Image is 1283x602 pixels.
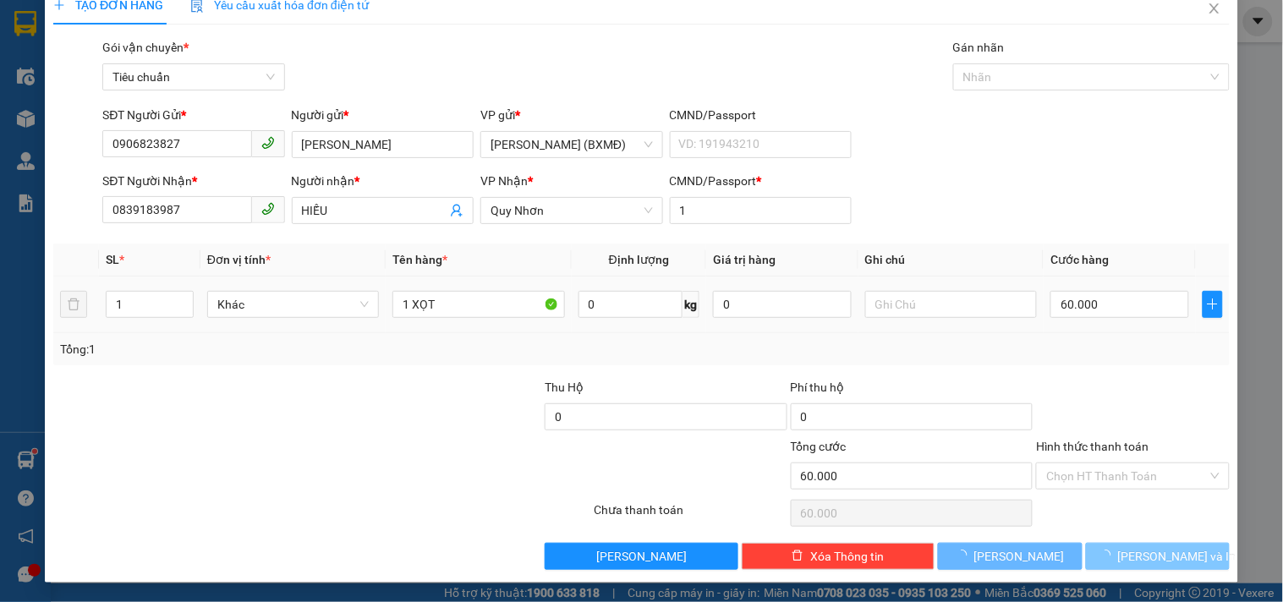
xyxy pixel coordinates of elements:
[162,52,333,73] div: TÙNG
[792,550,803,563] span: delete
[974,547,1065,566] span: [PERSON_NAME]
[392,253,447,266] span: Tên hàng
[592,501,788,530] div: Chưa thanh toán
[858,244,1044,276] th: Ghi chú
[1118,547,1236,566] span: [PERSON_NAME] và In
[1203,298,1222,311] span: plus
[292,172,474,190] div: Người nhận
[713,291,852,318] input: 0
[1099,550,1118,561] span: loading
[545,543,737,570] button: [PERSON_NAME]
[491,132,652,157] span: Hồ Chí Minh (BXMĐ)
[791,440,847,453] span: Tổng cước
[261,136,275,150] span: phone
[1050,253,1109,266] span: Cước hàng
[480,106,662,124] div: VP gửi
[392,291,564,318] input: VD: Bàn, Ghế
[670,106,852,124] div: CMND/Passport
[106,253,119,266] span: SL
[670,172,852,190] div: CMND/Passport
[713,253,776,266] span: Giá trị hàng
[60,340,496,358] div: Tổng: 1
[162,14,333,52] div: [GEOGRAPHIC_DATA]
[450,204,463,217] span: user-add
[953,41,1005,54] label: Gán nhãn
[112,64,274,90] span: Tiêu chuẩn
[102,41,189,54] span: Gói vận chuyển
[60,291,87,318] button: delete
[480,174,528,188] span: VP Nhận
[596,547,687,566] span: [PERSON_NAME]
[292,106,474,124] div: Người gửi
[1208,2,1221,15] span: close
[162,96,333,117] div: 1
[938,543,1082,570] button: [PERSON_NAME]
[14,93,150,117] div: 0972584101
[102,172,284,190] div: SĐT Người Nhận
[810,547,884,566] span: Xóa Thông tin
[865,291,1037,318] input: Ghi Chú
[14,14,41,32] span: Gửi:
[791,378,1034,403] div: Phí thu hộ
[1086,543,1230,570] button: [PERSON_NAME] và In
[491,198,652,223] span: Quy Nhơn
[14,73,150,93] div: LOAN
[609,253,669,266] span: Định lượng
[956,550,974,561] span: loading
[1036,440,1149,453] label: Hình thức thanh toán
[162,73,333,96] div: 0972699738
[102,106,284,124] div: SĐT Người Gửi
[683,291,699,318] span: kg
[261,202,275,216] span: phone
[742,543,935,570] button: deleteXóa Thông tin
[14,14,150,73] div: [PERSON_NAME] (BXMĐ)
[1203,291,1223,318] button: plus
[545,380,584,394] span: Thu Hộ
[217,292,369,317] span: Khác
[162,14,202,32] span: Nhận:
[207,253,271,266] span: Đơn vị tính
